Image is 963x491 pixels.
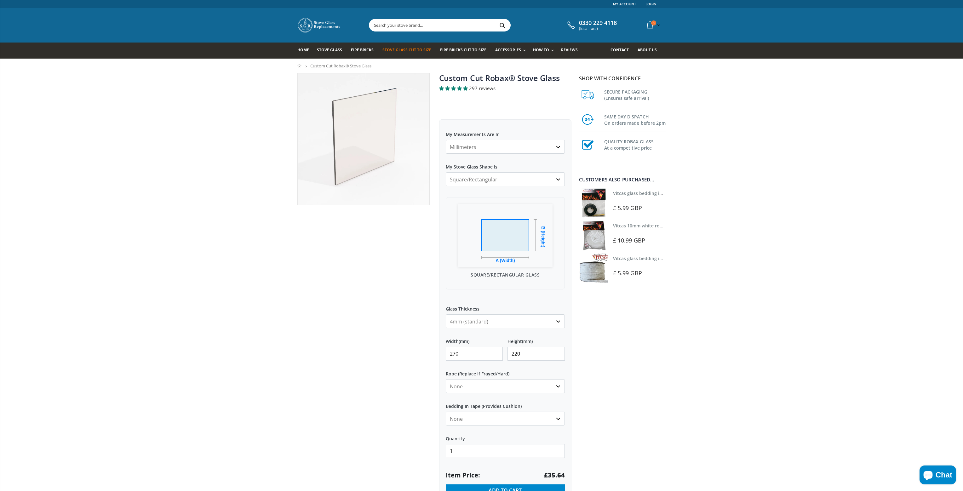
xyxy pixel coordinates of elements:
label: Glass Thickness [446,300,565,312]
a: Vitcas 10mm white rope kit - includes rope seal and glue! [613,223,737,229]
label: Rope (Replace If Frayed/Hard) [446,365,565,377]
button: Search [496,19,510,31]
a: Vitcas glass bedding in tape - 2mm x 15mm x 2 meters (White) [613,255,747,261]
span: Reviews [561,47,578,53]
span: (mm) [459,339,469,344]
span: Contact [610,47,629,53]
p: Square/Rectangular Glass [452,271,558,278]
span: Fire Bricks Cut To Size [440,47,486,53]
span: £ 10.99 GBP [613,237,645,244]
label: Width [446,333,503,344]
img: Stove Glass Replacement [297,17,341,33]
a: Stove Glass Cut To Size [382,43,436,59]
span: 4.94 stars [439,85,469,91]
span: £ 5.99 GBP [613,269,642,277]
span: Accessories [495,47,521,53]
h3: SAME DAY DISPATCH On orders made before 2pm [604,112,666,126]
span: How To [533,47,549,53]
span: (mm) [522,339,533,344]
img: Vitcas stove glass bedding in tape [579,188,608,218]
a: About us [638,43,662,59]
h3: QUALITY ROBAX GLASS At a competitive price [604,137,666,151]
inbox-online-store-chat: Shopify online store chat [918,465,958,486]
label: Height [507,333,565,344]
a: Custom Cut Robax® Stove Glass [439,72,560,83]
label: Quantity [446,430,565,442]
h3: SECURE PACKAGING (Ensures safe arrival) [604,88,666,101]
div: Customers also purchased... [579,177,666,182]
a: Home [297,64,302,68]
span: Home [297,47,309,53]
span: About us [638,47,657,53]
a: Home [297,43,314,59]
label: Bedding In Tape (Provides Cushion) [446,398,565,409]
img: Vitcas white rope, glue and gloves kit 10mm [579,221,608,250]
p: Shop with confidence [579,75,666,82]
label: My Measurements Are In [446,126,565,137]
a: Accessories [495,43,529,59]
span: Stove Glass Cut To Size [382,47,431,53]
span: Item Price: [446,471,480,480]
input: Search your stove brand... [369,19,581,31]
a: Contact [610,43,633,59]
a: How To [533,43,557,59]
a: 0330 229 4118 (local rate) [566,20,617,31]
span: £ 5.99 GBP [613,204,642,212]
span: (local rate) [579,26,617,31]
a: 0 [645,19,662,31]
span: 0330 229 4118 [579,20,617,26]
span: 0 [651,20,656,26]
a: Fire Bricks [351,43,378,59]
a: Fire Bricks Cut To Size [440,43,491,59]
img: Square/Rectangular Glass [458,204,553,267]
span: 297 reviews [469,85,496,91]
label: My Stove Glass Shape Is [446,158,565,170]
span: Fire Bricks [351,47,374,53]
strong: £35.64 [544,471,565,480]
a: Vitcas glass bedding in tape - 2mm x 10mm x 2 meters [613,190,731,196]
span: Stove Glass [317,47,342,53]
img: stove_glass_made_to_measure_800x_crop_center.webp [298,73,429,205]
a: Stove Glass [317,43,347,59]
img: Vitcas stove glass bedding in tape [579,254,608,283]
span: Custom Cut Robax® Stove Glass [310,63,371,69]
a: Reviews [561,43,582,59]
